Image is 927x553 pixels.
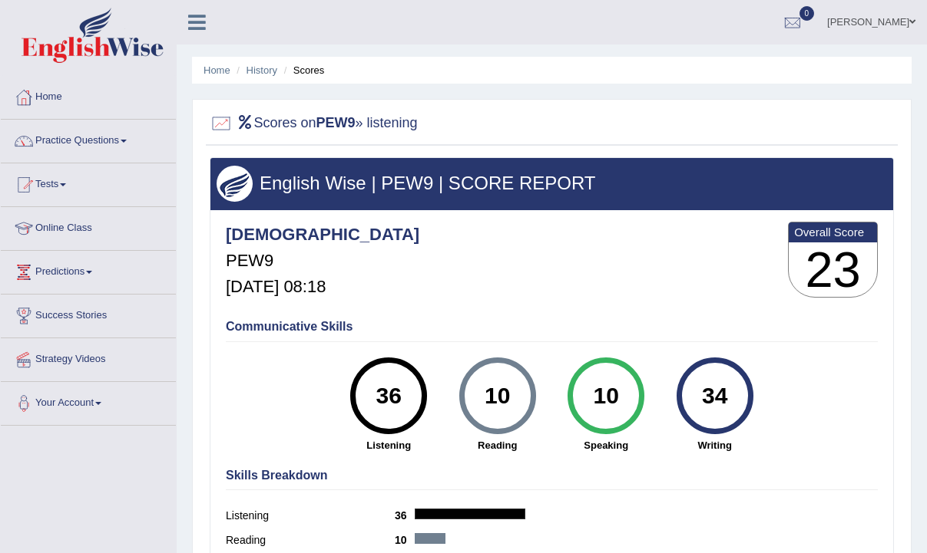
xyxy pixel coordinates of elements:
[226,225,419,244] h4: [DEMOGRAPHIC_DATA]
[226,532,395,548] label: Reading
[1,295,176,333] a: Success Stories
[1,338,176,377] a: Strategy Videos
[395,509,415,522] b: 36
[1,76,176,114] a: Home
[226,278,419,296] h5: [DATE] 08:18
[316,115,356,130] b: PEW9
[1,382,176,420] a: Your Account
[395,534,415,546] b: 10
[226,320,878,334] h4: Communicative Skills
[342,438,435,453] strong: Listening
[1,207,176,245] a: Online Class
[217,166,253,202] img: wings.png
[1,163,176,202] a: Tests
[247,64,277,76] a: History
[687,364,743,428] div: 34
[226,469,878,482] h4: Skills Breakdown
[668,438,761,453] strong: Writing
[1,120,176,158] a: Practice Questions
[210,112,418,135] h2: Scores on » listening
[469,364,525,428] div: 10
[204,64,230,76] a: Home
[226,252,419,270] h5: PEW9
[789,242,877,298] h3: 23
[559,438,652,453] strong: Speaking
[361,364,417,428] div: 36
[578,364,634,428] div: 10
[794,225,872,239] b: Overall Score
[800,6,815,21] span: 0
[280,63,325,77] li: Scores
[451,438,544,453] strong: Reading
[226,508,395,524] label: Listening
[217,173,887,193] h3: English Wise | PEW9 | SCORE REPORT
[1,251,176,289] a: Predictions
